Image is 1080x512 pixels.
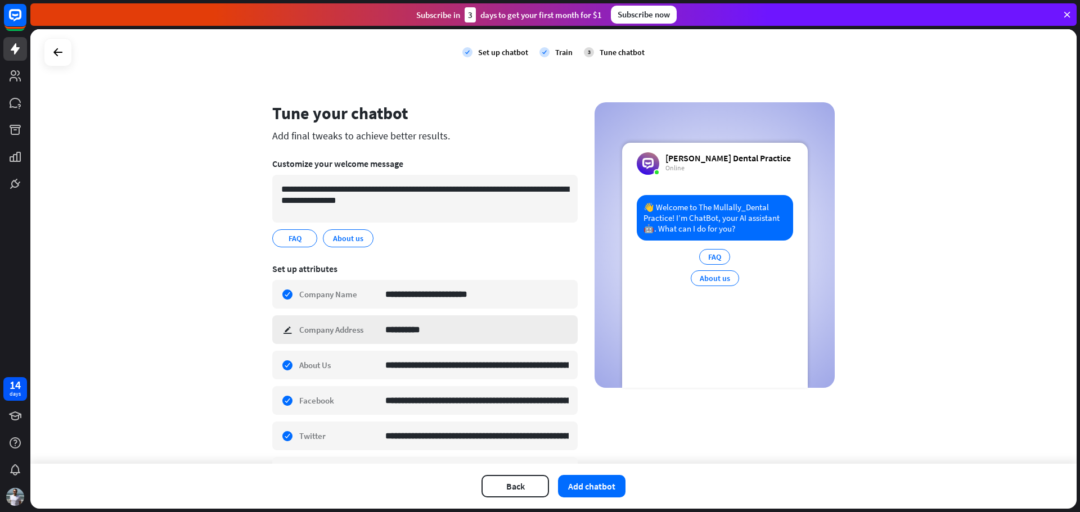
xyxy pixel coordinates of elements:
[10,390,21,398] div: days
[699,249,730,265] div: FAQ
[478,47,528,57] div: Set up chatbot
[558,475,625,497] button: Add chatbot
[9,4,43,38] button: Open LiveChat chat widget
[3,377,27,401] a: 14 days
[584,47,594,57] div: 3
[600,47,645,57] div: Tune chatbot
[481,475,549,497] button: Back
[10,380,21,390] div: 14
[332,232,364,244] span: About us
[272,129,578,142] div: Add final tweaks to achieve better results.
[287,232,303,244] span: FAQ
[637,195,793,241] div: 👋 Welcome to The Mullally_Dental Practice! I’m ChatBot, your AI assistant 🤖. What can I do for you?
[465,7,476,22] div: 3
[691,270,739,286] div: About us
[272,158,578,169] div: Customize your welcome message
[462,47,472,57] i: check
[555,47,573,57] div: Train
[611,6,677,24] div: Subscribe now
[416,7,602,22] div: Subscribe in days to get your first month for $1
[272,263,578,274] div: Set up attributes
[665,164,791,173] div: Online
[539,47,550,57] i: check
[272,102,578,124] div: Tune your chatbot
[665,152,791,164] div: [PERSON_NAME] Dental Practice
